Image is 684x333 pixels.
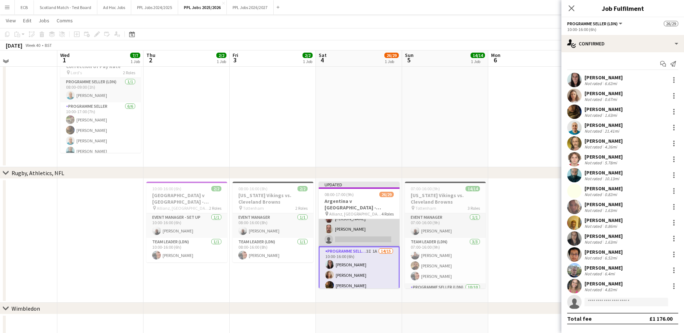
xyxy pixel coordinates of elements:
[303,53,313,58] span: 2/2
[405,192,486,205] h3: [US_STATE] Vikings vs. Cleveland Browns
[146,182,227,262] div: 10:00-16:00 (6h)2/2[GEOGRAPHIC_DATA] v [GEOGRAPHIC_DATA] - Allianz, [GEOGRAPHIC_DATA] - Setup All...
[319,182,400,288] app-job-card: Updated08:00-17:00 (9h)26/29Argentina v [GEOGRAPHIC_DATA] - Allianz, [GEOGRAPHIC_DATA] - 15:10 KO...
[231,56,238,64] span: 3
[325,192,354,197] span: 08:00-17:00 (9h)
[584,239,603,245] div: Not rated
[379,192,394,197] span: 26/29
[584,280,623,287] div: [PERSON_NAME]
[584,233,623,239] div: [PERSON_NAME]
[36,16,52,25] a: Jobs
[319,182,400,187] div: Updated
[60,52,70,58] span: Wed
[584,160,603,165] div: Not rated
[603,97,618,102] div: 0.67mi
[567,21,618,26] span: Programme Seller (LDN)
[584,271,603,276] div: Not rated
[491,52,500,58] span: Mon
[584,176,603,181] div: Not rated
[584,106,623,112] div: [PERSON_NAME]
[584,265,623,271] div: [PERSON_NAME]
[561,35,684,52] div: Confirmed
[603,239,618,245] div: 1.63mi
[6,17,16,24] span: View
[603,287,618,292] div: 4.82mi
[23,17,31,24] span: Edit
[209,205,221,211] span: 2 Roles
[465,186,480,191] span: 14/14
[12,169,64,177] div: Rugby, Athletics, NFL
[415,205,436,211] span: Tottenham
[152,186,181,191] span: 10:00-16:00 (6h)
[15,0,34,14] button: ECB
[381,211,394,217] span: 4 Roles
[145,56,155,64] span: 2
[211,186,221,191] span: 2/2
[319,52,327,58] span: Sat
[20,16,34,25] a: Edit
[295,205,308,211] span: 2 Roles
[233,182,313,262] app-job-card: 08:00-16:00 (8h)2/2[US_STATE] Vikings vs. Cleveland Browns Tottenham2 RolesEvent Manager1/108:00-...
[584,223,603,229] div: Not rated
[303,59,312,64] div: 1 Job
[243,205,264,211] span: Tottenham
[584,138,623,144] div: [PERSON_NAME]
[567,21,623,26] button: Programme Seller (LDN)
[411,186,440,191] span: 07:00-16:00 (9h)
[603,81,618,86] div: 6.62mi
[157,205,209,211] span: Allianz, [GEOGRAPHIC_DATA]
[178,0,227,14] button: PPL Jobs 2025/2026
[584,201,623,208] div: [PERSON_NAME]
[45,43,52,48] div: BST
[227,0,274,14] button: PPL Jobs 2026/2027
[603,160,618,165] div: 5.78mi
[603,192,618,197] div: 0.82mi
[233,213,313,238] app-card-role: Event Manager1/108:00-16:00 (8h)[PERSON_NAME]
[405,238,486,283] app-card-role: Team Leader (LDN)3/307:00-16:00 (9h)[PERSON_NAME][PERSON_NAME][PERSON_NAME]
[603,208,618,213] div: 1.63mi
[603,255,618,261] div: 6.52mi
[561,4,684,13] h3: Job Fulfilment
[603,128,621,134] div: 21.41mi
[54,16,76,25] a: Comms
[471,59,485,64] div: 1 Job
[60,46,141,153] app-job-card: 08:00-17:00 (9h)7/7(M) Eng v SA 2nd ODI - Lord's - Correction of Pay Rate Lord's2 RolesProgramme ...
[146,213,227,238] app-card-role: Event Manager - Set up1/110:00-16:00 (6h)[PERSON_NAME]
[24,43,42,48] span: Week 40
[146,192,227,205] h3: [GEOGRAPHIC_DATA] v [GEOGRAPHIC_DATA] - Allianz, [GEOGRAPHIC_DATA] - Setup
[664,21,678,26] span: 26/29
[584,249,623,255] div: [PERSON_NAME]
[584,144,603,150] div: Not rated
[97,0,131,14] button: Ad Hoc Jobs
[405,182,486,288] div: 07:00-16:00 (9h)14/14[US_STATE] Vikings vs. Cleveland Browns Tottenham3 RolesEvent Manager1/107:0...
[567,27,678,32] div: 10:00-16:00 (6h)
[468,205,480,211] span: 3 Roles
[405,52,414,58] span: Sun
[297,186,308,191] span: 2/2
[584,287,603,292] div: Not rated
[584,192,603,197] div: Not rated
[59,56,70,64] span: 1
[216,53,226,58] span: 2/2
[471,53,485,58] span: 14/14
[603,144,618,150] div: 4.26mi
[584,208,603,213] div: Not rated
[567,315,592,322] div: Total fee
[3,16,19,25] a: View
[6,42,22,49] div: [DATE]
[584,97,603,102] div: Not rated
[57,17,73,24] span: Comms
[60,78,141,102] app-card-role: Programme Seller (LDN)1/108:00-09:00 (1h)[PERSON_NAME]
[131,59,140,64] div: 1 Job
[584,90,623,97] div: [PERSON_NAME]
[584,122,623,128] div: [PERSON_NAME]
[584,74,623,81] div: [PERSON_NAME]
[603,223,618,229] div: 0.86mi
[146,238,227,262] app-card-role: Team Leader (LDN)1/110:00-16:00 (6h)[PERSON_NAME]
[649,315,672,322] div: £1 176.00
[404,56,414,64] span: 5
[34,0,97,14] button: Scotland Match - Test Board
[130,53,140,58] span: 7/7
[233,192,313,205] h3: [US_STATE] Vikings vs. Cleveland Browns
[233,238,313,262] app-card-role: Team Leader (LDN)1/108:00-16:00 (8h)[PERSON_NAME]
